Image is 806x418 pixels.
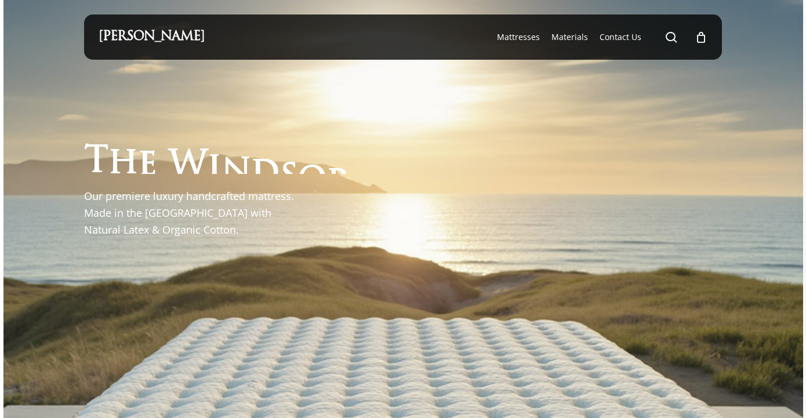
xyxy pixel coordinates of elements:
[84,188,302,238] p: Our premiere luxury handcrafted mattress. Made in the [GEOGRAPHIC_DATA] with Natural Latex & Orga...
[491,14,707,60] nav: Main Menu
[600,31,641,43] a: Contact Us
[251,156,279,191] span: d
[99,31,205,43] a: [PERSON_NAME]
[169,150,208,185] span: W
[222,154,251,189] span: n
[108,146,138,181] span: h
[551,31,588,42] span: Materials
[279,159,298,194] span: s
[551,31,588,43] a: Materials
[138,148,157,183] span: e
[298,162,326,197] span: o
[84,139,351,174] h1: The Windsor
[497,31,540,43] a: Mattresses
[84,145,108,180] span: T
[326,165,351,201] span: r
[208,151,222,187] span: i
[600,31,641,42] span: Contact Us
[497,31,540,42] span: Mattresses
